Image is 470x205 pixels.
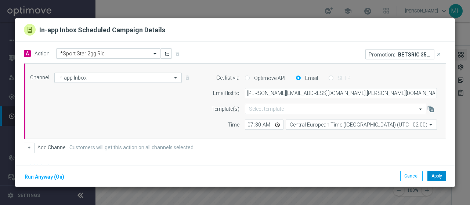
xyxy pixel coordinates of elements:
h2: In-app Inbox Scheduled Campaign Details [39,26,165,36]
button: + [24,143,35,153]
input: Select channel [54,73,182,83]
label: Optimove API [252,75,285,81]
label: Email [303,75,318,81]
div: BETSRIC 350STAR [365,49,444,59]
ng-select: *Sport Star 2gg Ric [56,48,161,59]
input: Enter email address, use comma to separate multiple Emails [245,88,437,98]
i: arrow_drop_down [427,120,435,129]
i: arrow_drop_down [172,73,180,83]
input: Select time zone [286,120,437,130]
button: + Add Action [24,162,56,172]
label: Channel [30,74,49,81]
label: Email list to [213,90,239,96]
button: Apply [427,171,446,181]
button: Cancel [400,171,423,181]
span: A [24,50,31,57]
label: SFTP [336,75,351,81]
label: Action [35,51,50,57]
p: BETSRIC 350STAR [398,51,431,57]
label: Get list via [216,75,239,81]
p: Promotion: [369,51,395,57]
label: Add Channel [37,144,66,151]
label: Customers will get this action on all channels selected. [69,144,195,151]
button: close [434,49,444,59]
i: close [436,52,441,57]
button: Run Anyway (On) [24,172,65,182]
label: Time [228,122,239,128]
label: Template(s) [211,106,239,112]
